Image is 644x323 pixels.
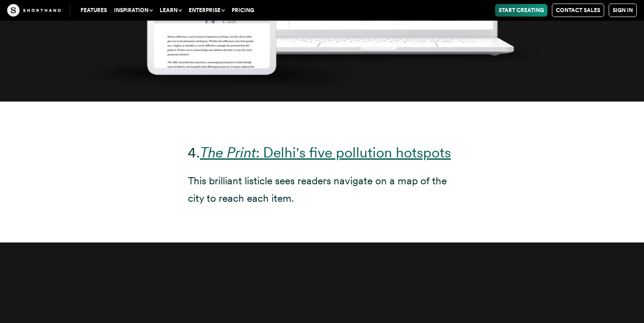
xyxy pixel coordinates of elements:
button: Inspiration [110,4,156,17]
a: The Print: Delhi's five pollution hotspots [200,144,451,161]
h3: 4. [188,144,456,161]
a: Pricing [228,4,258,17]
em: The Print [200,144,256,161]
a: Features [77,4,110,17]
p: This brilliant listicle sees readers navigate on a map of the city to reach each item. [188,172,456,207]
button: Learn [156,4,185,17]
button: Enterprise [185,4,228,17]
a: Sign in [609,4,637,17]
img: The Craft [7,4,61,17]
a: Start Creating [495,4,547,17]
a: Contact Sales [552,4,604,17]
u: : Delhi's five pollution hotspots [200,144,451,161]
